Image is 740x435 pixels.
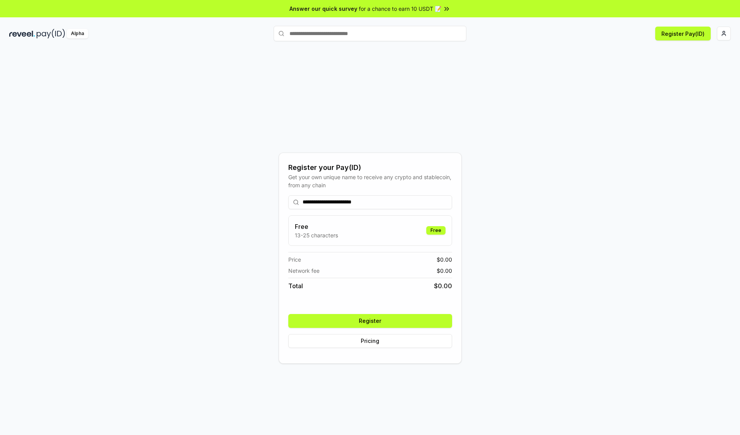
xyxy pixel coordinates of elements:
[437,255,452,264] span: $ 0.00
[426,226,446,235] div: Free
[37,29,65,39] img: pay_id
[288,173,452,189] div: Get your own unique name to receive any crypto and stablecoin, from any chain
[437,267,452,275] span: $ 0.00
[434,281,452,291] span: $ 0.00
[288,267,320,275] span: Network fee
[67,29,88,39] div: Alpha
[288,255,301,264] span: Price
[289,5,357,13] span: Answer our quick survey
[9,29,35,39] img: reveel_dark
[359,5,441,13] span: for a chance to earn 10 USDT 📝
[288,334,452,348] button: Pricing
[288,314,452,328] button: Register
[295,231,338,239] p: 13-25 characters
[655,27,711,40] button: Register Pay(ID)
[295,222,338,231] h3: Free
[288,162,452,173] div: Register your Pay(ID)
[288,281,303,291] span: Total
